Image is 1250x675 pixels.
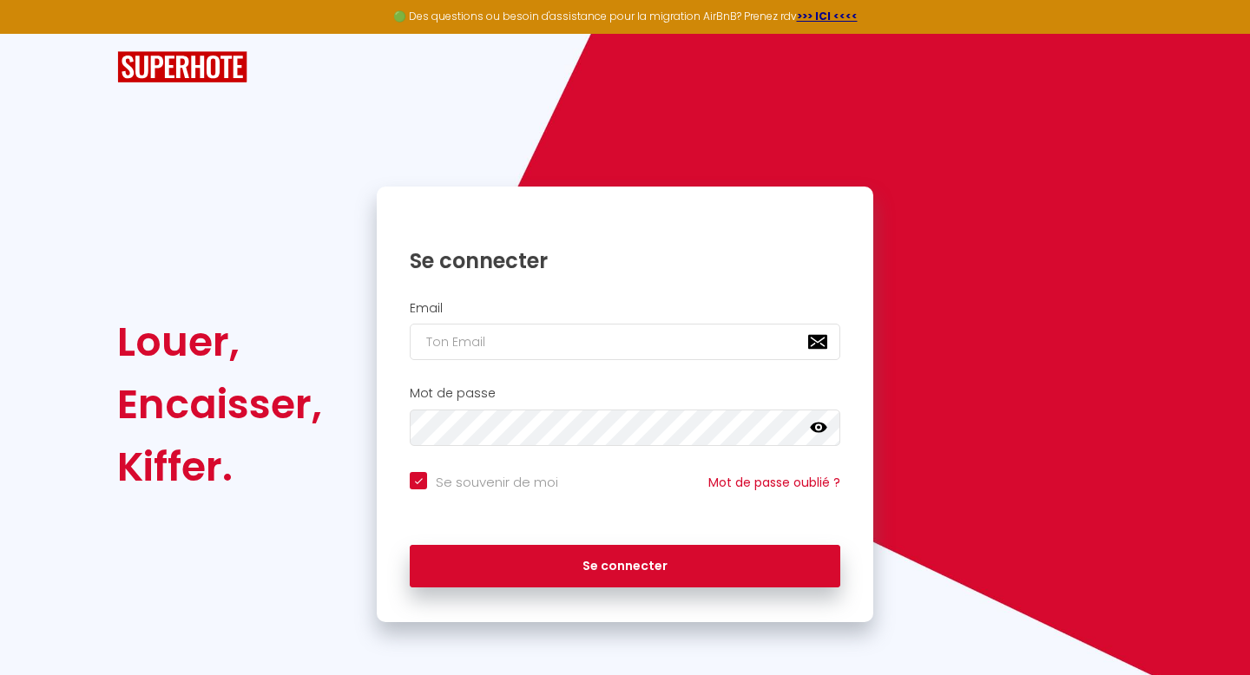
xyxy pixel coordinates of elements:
[708,474,840,491] a: Mot de passe oublié ?
[117,51,247,83] img: SuperHote logo
[410,301,840,316] h2: Email
[410,247,840,274] h1: Se connecter
[410,324,840,360] input: Ton Email
[410,545,840,588] button: Se connecter
[410,386,840,401] h2: Mot de passe
[117,373,322,436] div: Encaisser,
[797,9,858,23] a: >>> ICI <<<<
[117,436,322,498] div: Kiffer.
[117,311,322,373] div: Louer,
